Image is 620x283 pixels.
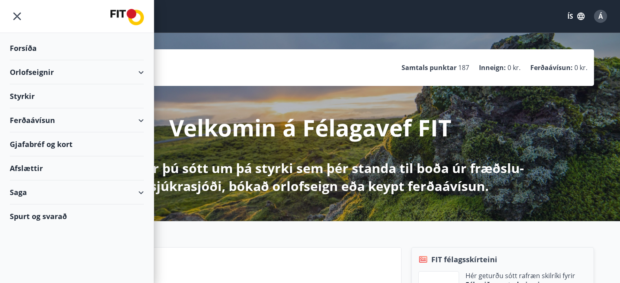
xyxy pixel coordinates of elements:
[479,63,506,72] p: Inneign :
[10,36,144,60] div: Forsíða
[10,9,24,24] button: menu
[466,271,575,280] p: Hér geturðu sótt rafræn skilríki fyrir
[10,156,144,180] div: Afslættir
[563,9,589,24] button: ÍS
[431,254,497,265] span: FIT félagsskírteini
[169,112,451,143] p: Velkomin á Félagavef FIT
[95,159,525,195] p: Hér getur þú sótt um þá styrki sem þér standa til boða úr fræðslu- og sjúkrasjóði, bókað orlofsei...
[507,63,521,72] span: 0 kr.
[86,268,395,282] p: Næstu helgi
[598,12,603,21] span: Á
[402,63,457,72] p: Samtals punktar
[10,84,144,108] div: Styrkir
[10,60,144,84] div: Orlofseignir
[458,63,469,72] span: 187
[591,7,610,26] button: Á
[10,108,144,132] div: Ferðaávísun
[10,180,144,204] div: Saga
[530,63,573,72] p: Ferðaávísun :
[10,204,144,228] div: Spurt og svarað
[574,63,587,72] span: 0 kr.
[110,9,144,25] img: union_logo
[10,132,144,156] div: Gjafabréf og kort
